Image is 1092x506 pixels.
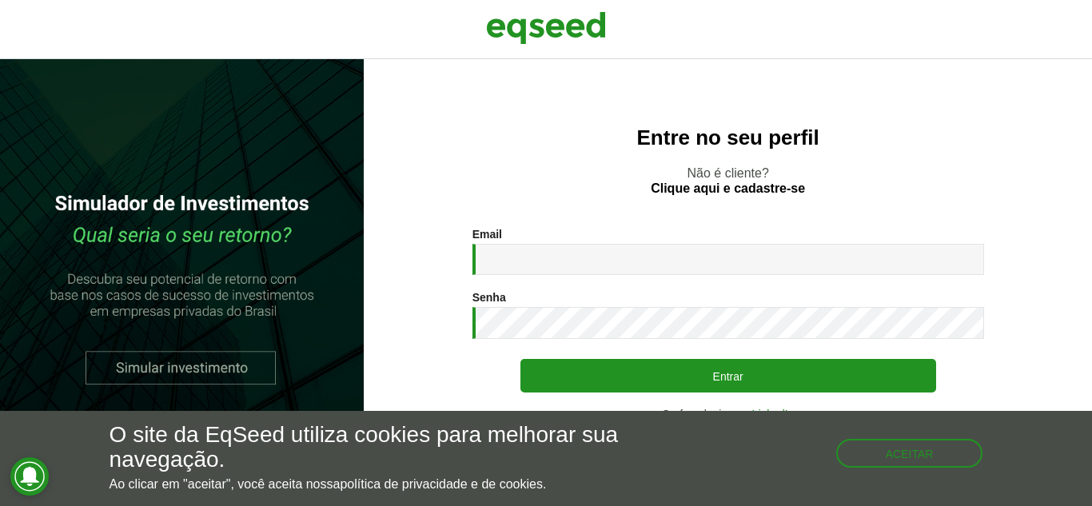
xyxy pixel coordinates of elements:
[752,408,795,420] a: LinkedIn
[396,126,1060,149] h2: Entre no seu perfil
[836,439,983,468] button: Aceitar
[486,8,606,48] img: EqSeed Logo
[651,182,805,195] a: Clique aqui e cadastre-se
[472,229,502,240] label: Email
[110,423,634,472] h5: O site da EqSeed utiliza cookies para melhorar sua navegação.
[472,408,984,420] div: Ou faça login com
[110,476,634,492] p: Ao clicar em "aceitar", você aceita nossa .
[396,165,1060,196] p: Não é cliente?
[472,292,506,303] label: Senha
[340,478,543,491] a: política de privacidade e de cookies
[520,359,936,392] button: Entrar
